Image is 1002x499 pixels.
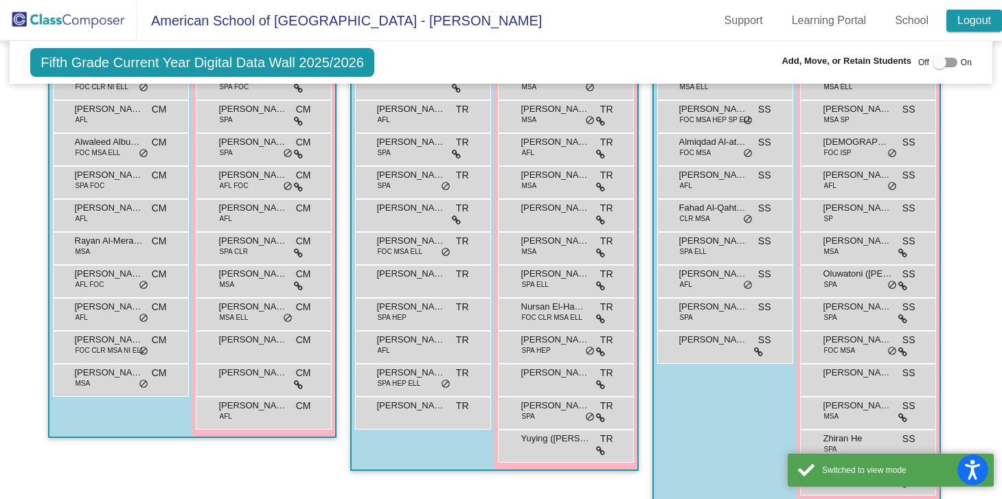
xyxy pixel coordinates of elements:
[823,135,892,149] span: [DEMOGRAPHIC_DATA][PERSON_NAME]
[822,464,983,476] div: Switched to view mode
[782,54,911,68] span: Add, Move, or Retain Students
[824,345,856,356] span: FOC MSA
[679,201,748,215] span: Fahad Al-Qahtani
[679,333,748,347] span: [PERSON_NAME]
[296,234,311,248] span: CM
[75,234,144,248] span: Rayan Al-Meraikhi
[600,135,613,150] span: TR
[680,246,707,257] span: SPA ELL
[521,135,590,149] span: [PERSON_NAME]
[600,234,613,248] span: TR
[296,267,311,281] span: CM
[902,201,915,216] span: SS
[758,168,771,183] span: SS
[758,102,771,117] span: SS
[75,267,144,281] span: [PERSON_NAME] [PERSON_NAME]
[946,10,1002,32] a: Logout
[220,279,235,290] span: MSA
[680,82,709,92] span: MSA ELL
[377,366,446,380] span: [PERSON_NAME]
[600,399,613,413] span: TR
[296,135,311,150] span: CM
[521,432,590,445] span: Yuying ([PERSON_NAME]
[219,399,288,413] span: [PERSON_NAME]
[220,411,232,421] span: AFL
[137,10,542,32] span: American School of [GEOGRAPHIC_DATA] - [PERSON_NAME]
[283,313,293,324] span: do_not_disturb_alt
[456,399,469,413] span: TR
[76,378,91,388] span: MSA
[139,82,148,93] span: do_not_disturb_alt
[522,411,535,421] span: SPA
[522,115,537,125] span: MSA
[758,300,771,314] span: SS
[823,168,892,182] span: [PERSON_NAME]
[781,10,878,32] a: Learning Portal
[902,432,915,446] span: SS
[679,300,748,314] span: [PERSON_NAME]
[456,135,469,150] span: TR
[522,181,537,191] span: MSA
[902,366,915,380] span: SS
[441,379,451,390] span: do_not_disturb_alt
[219,201,288,215] span: [PERSON_NAME]
[600,102,613,117] span: TR
[296,399,311,413] span: CM
[902,135,915,150] span: SS
[680,279,692,290] span: AFL
[139,148,148,159] span: do_not_disturb_alt
[76,246,91,257] span: MSA
[76,181,105,191] span: SPA FOC
[378,181,391,191] span: SPA
[76,213,88,224] span: AFL
[219,366,288,380] span: [PERSON_NAME]
[75,333,144,347] span: [PERSON_NAME]
[823,399,892,413] span: [PERSON_NAME]
[824,246,839,257] span: MSA
[456,300,469,314] span: TR
[456,366,469,380] span: TR
[152,234,167,248] span: CM
[521,366,590,380] span: [PERSON_NAME]
[296,168,311,183] span: CM
[680,181,692,191] span: AFL
[600,201,613,216] span: TR
[600,432,613,446] span: TR
[823,201,892,215] span: [PERSON_NAME]
[522,312,582,323] span: FOC CLR MSA ELL
[220,115,233,125] span: SPA
[377,333,446,347] span: [PERSON_NAME]
[887,346,897,357] span: do_not_disturb_alt
[521,300,590,314] span: Nursan El-Hammali
[521,168,590,182] span: [PERSON_NAME]
[585,82,595,93] span: do_not_disturb_alt
[377,168,446,182] span: [PERSON_NAME] de [PERSON_NAME]
[219,300,288,314] span: [PERSON_NAME]
[823,366,892,380] span: [PERSON_NAME]
[680,213,710,224] span: CLR MSA
[139,346,148,357] span: do_not_disturb_alt
[902,234,915,248] span: SS
[378,312,407,323] span: SPA HEP
[378,246,423,257] span: FOC MSA ELL
[679,267,748,281] span: [PERSON_NAME]
[139,280,148,291] span: do_not_disturb_alt
[220,213,232,224] span: AFL
[824,444,837,454] span: SPA
[585,412,595,423] span: do_not_disturb_alt
[296,300,311,314] span: CM
[219,234,288,248] span: [PERSON_NAME]
[824,411,839,421] span: MSA
[758,333,771,347] span: SS
[824,279,837,290] span: SPA
[75,135,144,149] span: Alwaleed Albuainain
[377,102,446,116] span: [PERSON_NAME]
[600,333,613,347] span: TR
[680,148,711,158] span: FOC MSA
[76,82,128,92] span: FOC CLR NI ELL
[758,201,771,216] span: SS
[522,279,549,290] span: SPA ELL
[522,148,534,158] span: AFL
[679,168,748,182] span: [PERSON_NAME]
[884,10,940,32] a: School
